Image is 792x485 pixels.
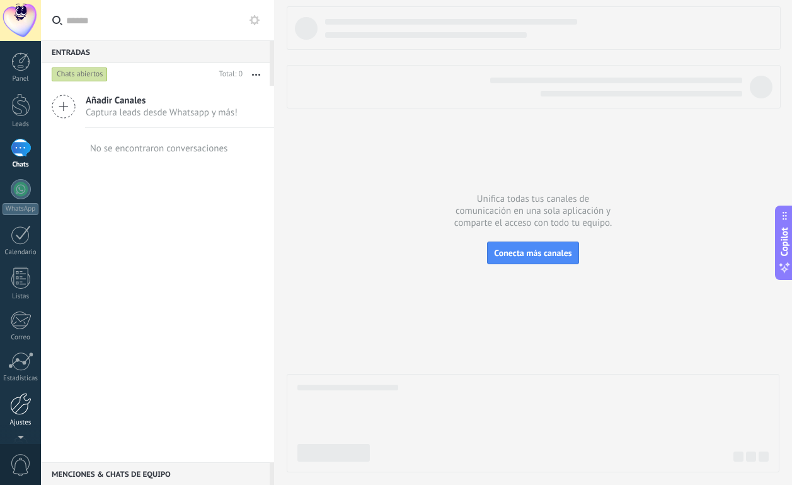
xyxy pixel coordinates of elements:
[3,161,39,169] div: Chats
[3,120,39,129] div: Leads
[778,227,791,256] span: Copilot
[3,203,38,215] div: WhatsApp
[487,242,578,264] button: Conecta más canales
[214,68,243,81] div: Total: 0
[494,247,571,259] span: Conecta más canales
[3,375,39,383] div: Estadísticas
[3,334,39,342] div: Correo
[86,95,238,107] span: Añadir Canales
[3,75,39,83] div: Panel
[86,107,238,119] span: Captura leads desde Whatsapp y más!
[3,419,39,427] div: Ajustes
[3,293,39,301] div: Listas
[3,248,39,257] div: Calendario
[52,67,108,82] div: Chats abiertos
[41,40,270,63] div: Entradas
[90,143,228,155] div: No se encontraron conversaciones
[41,462,270,485] div: Menciones & Chats de equipo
